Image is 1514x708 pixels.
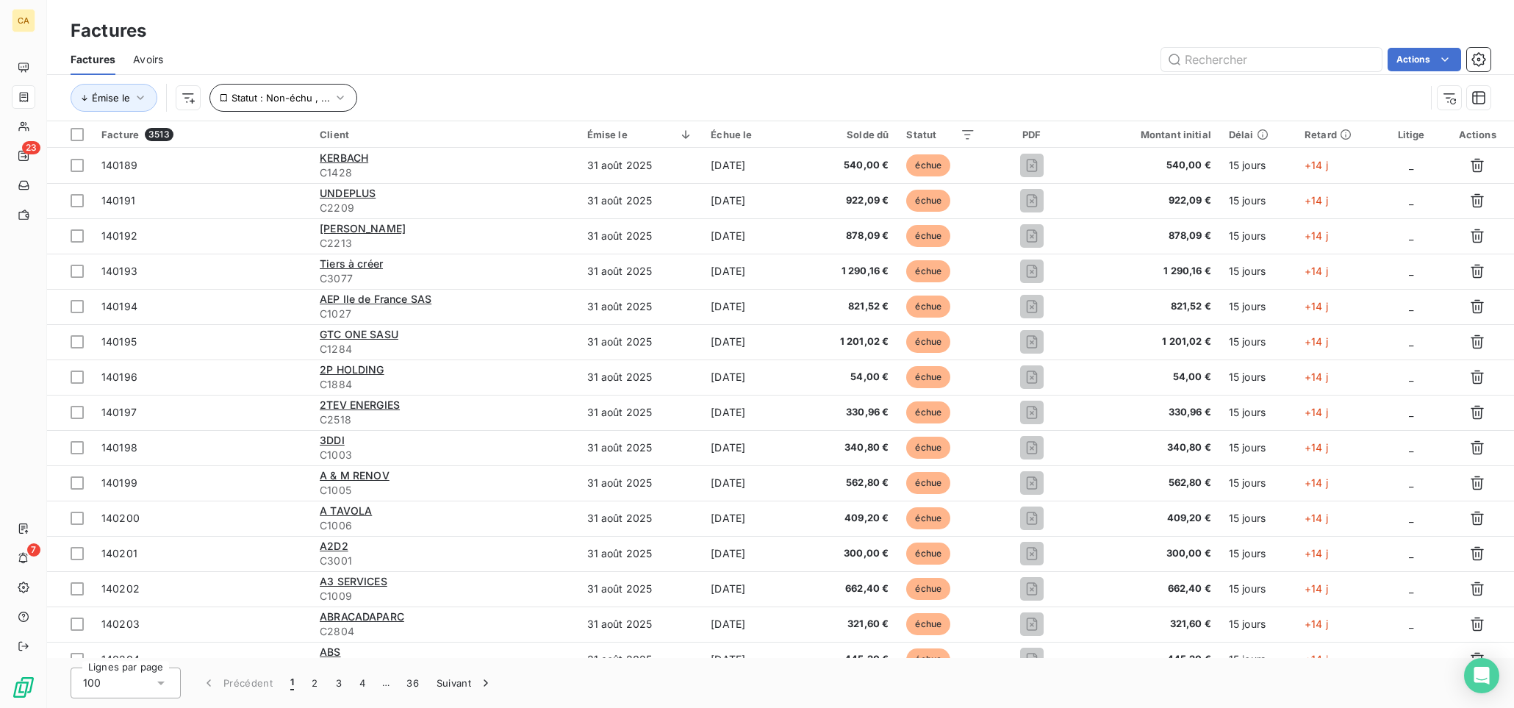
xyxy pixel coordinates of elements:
span: échue [906,437,950,459]
span: C1284 [320,342,569,357]
td: 31 août 2025 [578,324,703,360]
span: 330,96 € [812,405,889,420]
td: 31 août 2025 [578,536,703,571]
span: GTC ONE SASU [320,328,398,340]
button: 3 [327,668,351,698]
span: 409,20 € [812,511,889,526]
span: +14 j [1305,582,1328,595]
span: +14 j [1305,512,1328,524]
span: C1006 [320,518,569,533]
span: +14 j [1305,547,1328,559]
td: [DATE] [702,430,803,465]
span: _ [1409,300,1413,312]
span: C1428 [320,165,569,180]
button: Actions [1388,48,1461,71]
span: 54,00 € [812,370,889,385]
span: 540,00 € [812,158,889,173]
span: +14 j [1305,300,1328,312]
td: [DATE] [702,536,803,571]
span: 140196 [101,371,137,383]
span: Émise le [92,92,130,104]
td: 31 août 2025 [578,607,703,642]
td: 31 août 2025 [578,571,703,607]
span: _ [1409,229,1413,242]
span: +14 j [1305,159,1328,171]
h3: Factures [71,18,146,44]
span: 821,52 € [1088,299,1211,314]
span: 140192 [101,229,137,242]
span: 140189 [101,159,137,171]
span: 562,80 € [812,476,889,490]
div: Client [320,129,569,140]
div: Montant initial [1088,129,1211,140]
div: Statut [906,129,975,140]
span: C2213 [320,236,569,251]
td: 31 août 2025 [578,218,703,254]
div: Litige [1391,129,1432,140]
td: [DATE] [702,465,803,501]
span: Factures [71,52,115,67]
span: _ [1409,371,1413,383]
span: 321,60 € [1088,617,1211,632]
td: 15 jours [1220,148,1296,183]
td: 31 août 2025 [578,430,703,465]
span: +14 j [1305,335,1328,348]
div: Émise le [587,129,694,140]
span: C1027 [320,307,569,321]
span: 445,20 € [1088,652,1211,667]
span: C2804 [320,624,569,639]
span: [PERSON_NAME] [320,222,406,235]
span: 140195 [101,335,137,348]
span: échue [906,296,950,318]
span: 140201 [101,547,137,559]
span: A & M RENOV [320,469,390,482]
td: 31 août 2025 [578,289,703,324]
td: [DATE] [702,289,803,324]
span: C2518 [320,412,569,427]
div: Retard [1305,129,1373,140]
td: [DATE] [702,501,803,536]
button: 1 [281,668,303,698]
td: 31 août 2025 [578,183,703,218]
span: +14 j [1305,476,1328,489]
td: [DATE] [702,218,803,254]
span: 340,80 € [1088,440,1211,455]
span: _ [1409,159,1413,171]
div: Actions [1449,129,1505,140]
span: +14 j [1305,265,1328,277]
div: Open Intercom Messenger [1464,658,1499,693]
span: _ [1409,406,1413,418]
span: 540,00 € [1088,158,1211,173]
span: _ [1409,653,1413,665]
td: 31 août 2025 [578,254,703,289]
span: Tiers à créer [320,257,383,270]
span: A TAVOLA [320,504,372,517]
td: 15 jours [1220,289,1296,324]
span: 2P HOLDING [320,363,384,376]
span: +14 j [1305,618,1328,630]
td: 31 août 2025 [578,148,703,183]
span: échue [906,260,950,282]
span: échue [906,190,950,212]
td: [DATE] [702,360,803,395]
td: [DATE] [702,254,803,289]
span: 23 [22,141,40,154]
button: 4 [351,668,374,698]
span: 922,09 € [812,193,889,208]
td: [DATE] [702,607,803,642]
span: 1 201,02 € [1088,335,1211,349]
button: 2 [303,668,326,698]
span: échue [906,472,950,494]
span: _ [1409,194,1413,207]
td: [DATE] [702,148,803,183]
span: 878,09 € [812,229,889,243]
span: C1005 [320,483,569,498]
span: _ [1409,476,1413,489]
span: 140191 [101,194,135,207]
span: Statut : Non-échu , ... [232,92,330,104]
span: +14 j [1305,194,1328,207]
span: C1884 [320,377,569,392]
td: 31 août 2025 [578,642,703,677]
span: 409,20 € [1088,511,1211,526]
span: 445,20 € [812,652,889,667]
